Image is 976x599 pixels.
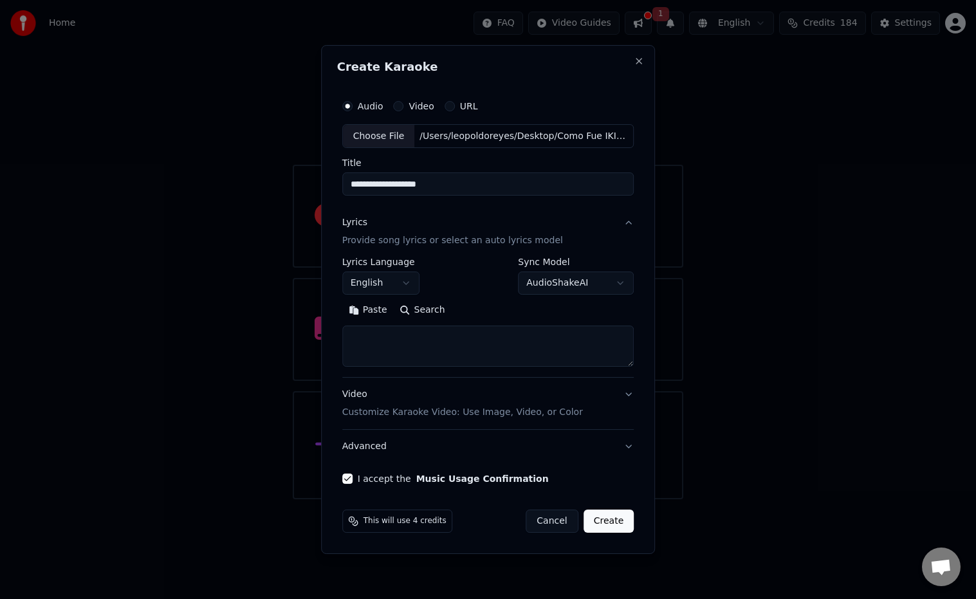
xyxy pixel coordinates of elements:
[342,159,634,168] label: Title
[460,102,478,111] label: URL
[342,300,394,321] button: Paste
[364,516,447,526] span: This will use 4 credits
[342,207,634,258] button: LyricsProvide song lyrics or select an auto lyrics model
[414,130,633,143] div: /Users/leopoldoreyes/Desktop/Como Fue IKIRA BARU.mp3
[342,217,367,230] div: Lyrics
[584,510,634,533] button: Create
[416,474,549,483] button: I accept the
[342,258,634,378] div: LyricsProvide song lyrics or select an auto lyrics model
[358,102,383,111] label: Audio
[342,258,419,267] label: Lyrics Language
[342,235,563,248] p: Provide song lyrics or select an auto lyrics model
[409,102,434,111] label: Video
[337,61,640,73] h2: Create Karaoke
[342,389,583,419] div: Video
[343,125,415,148] div: Choose File
[358,474,549,483] label: I accept the
[342,406,583,419] p: Customize Karaoke Video: Use Image, Video, or Color
[526,510,578,533] button: Cancel
[342,430,634,463] button: Advanced
[518,258,634,267] label: Sync Model
[394,300,452,321] button: Search
[342,378,634,430] button: VideoCustomize Karaoke Video: Use Image, Video, or Color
